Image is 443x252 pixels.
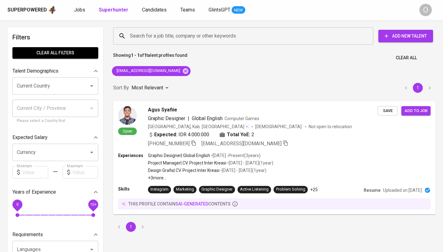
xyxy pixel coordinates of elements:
[310,187,318,193] p: +25
[209,6,245,14] a: GlintsGPT NEW
[383,187,422,193] p: Uploaded on [DATE]
[232,7,245,13] span: NEW
[210,152,261,159] p: • [DATE] - Present ( 3 years )
[396,54,417,62] span: Clear All
[148,175,273,181] p: +3 more ...
[126,222,136,232] button: page 1
[7,7,47,14] div: Superpowered
[99,7,128,13] b: Superhunter
[17,49,93,57] span: Clear All filters
[419,4,432,16] div: O
[16,202,18,207] span: 0
[17,118,94,124] p: Please select a Country first
[112,66,191,76] div: [EMAIL_ADDRESS][DOMAIN_NAME]
[148,131,209,138] div: IDR 4.000.000
[240,187,269,192] div: Active Listening
[148,106,177,114] span: Agus Syafiie
[87,148,96,157] button: Open
[48,5,57,15] img: app logo
[72,166,98,178] input: Value
[128,201,231,207] p: this profile contains contents
[144,53,146,58] b: 1
[87,82,96,90] button: Open
[74,7,85,13] span: Jobs
[150,187,168,192] div: Instagram
[154,131,177,138] b: Expected:
[383,32,428,40] span: Add New Talent
[12,228,98,241] div: Requirements
[393,52,419,64] button: Clear All
[178,201,208,206] span: AI-generated
[12,67,58,75] p: Talent Demographics
[219,167,266,173] p: • [DATE] - [DATE] ( 1 year )
[12,47,98,59] button: Clear All filters
[7,5,57,15] a: Superpoweredapp logo
[142,7,167,13] span: Candidates
[364,187,381,193] p: Resume
[113,52,187,64] p: Showing of talent profiles found
[99,6,130,14] a: Superhunter
[309,124,352,130] p: Not open to relocation
[226,160,273,166] p: • [DATE] - [DATE] ( 1 year )
[90,202,96,207] span: 10+
[255,124,302,130] span: [DEMOGRAPHIC_DATA]
[118,186,148,192] p: Skills
[378,30,433,42] button: Add New Talent
[142,6,168,14] a: Candidates
[413,83,423,93] button: page 1
[132,82,171,94] div: Most Relevant
[12,134,48,141] p: Expected Salary
[404,107,427,115] span: Add to job
[381,107,395,115] span: Save
[201,187,233,192] div: Graphic Designer
[113,222,149,232] nav: pagination navigation
[201,141,282,146] span: [EMAIL_ADDRESS][DOMAIN_NAME]
[251,131,254,138] span: 2
[378,106,398,116] button: Save
[176,187,194,192] div: Marketing
[12,186,98,198] div: Years of Experience
[74,6,86,14] a: Jobs
[224,116,259,121] span: Computer Games
[12,231,43,238] p: Requirements
[12,131,98,144] div: Expected Salary
[113,101,436,214] a: OpenAgus SyafiieGraphic Designer|Global EnglishComputer Games[GEOGRAPHIC_DATA], Kab. [GEOGRAPHIC_...
[148,167,219,173] p: Design Grafis | CV. Project Inter Kreasi
[192,115,223,121] span: Global English
[131,53,140,58] b: 1 - 1
[148,152,210,159] p: Graphic Designer | Global English
[148,141,190,146] span: [PHONE_NUMBER]
[148,124,249,130] div: [GEOGRAPHIC_DATA], Kab. [GEOGRAPHIC_DATA]
[120,128,135,134] span: Open
[132,84,163,92] p: Most Relevant
[12,65,98,77] div: Talent Demographics
[113,84,129,92] p: Sort By
[276,187,305,192] div: Problem Solving
[12,32,98,42] h6: Filters
[188,115,189,122] span: |
[112,68,184,74] span: [EMAIL_ADDRESS][DOMAIN_NAME]
[180,6,196,14] a: Teams
[148,115,185,121] span: Graphic Designer
[148,160,226,166] p: Project Manager | CV. Project Inter Kreasi
[12,188,56,196] p: Years of Experience
[118,152,148,159] p: Experiences
[118,106,137,125] img: 2235dd6f610daee5ed326c6e87a2fff0.jpg
[22,166,48,178] input: Value
[400,83,436,93] nav: pagination navigation
[209,7,230,13] span: GlintsGPT
[227,131,250,138] b: Total YoE:
[401,106,431,116] button: Add to job
[180,7,195,13] span: Teams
